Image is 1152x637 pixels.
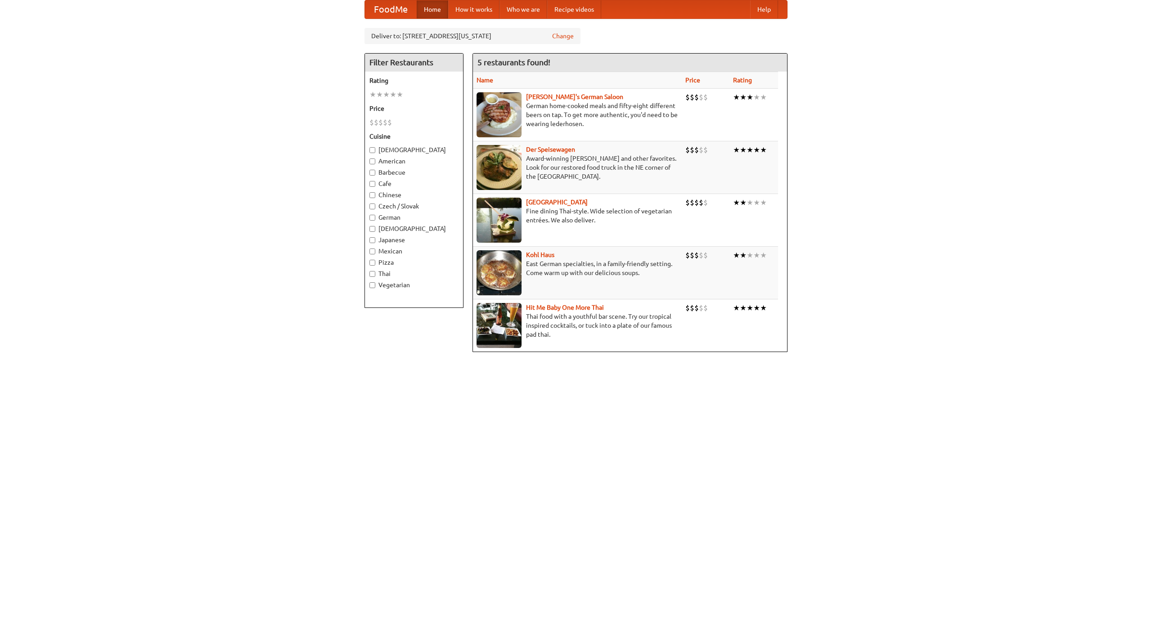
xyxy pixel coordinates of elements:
li: $ [685,145,690,155]
li: $ [690,92,694,102]
h5: Cuisine [369,132,459,141]
a: Recipe videos [547,0,601,18]
a: Who we are [499,0,547,18]
li: ★ [753,92,760,102]
label: Pizza [369,258,459,267]
li: $ [703,145,708,155]
li: $ [703,250,708,260]
li: $ [694,198,699,208]
li: $ [383,117,387,127]
a: Rating [733,77,752,84]
a: FoodMe [365,0,417,18]
li: ★ [760,250,767,260]
label: [DEMOGRAPHIC_DATA] [369,224,459,233]
li: ★ [740,198,747,208]
li: $ [703,92,708,102]
li: $ [694,145,699,155]
a: How it works [448,0,499,18]
li: $ [374,117,378,127]
b: [PERSON_NAME]'s German Saloon [526,93,623,100]
input: Thai [369,271,375,277]
input: German [369,215,375,221]
img: satay.jpg [477,198,522,243]
label: Cafe [369,179,459,188]
label: [DEMOGRAPHIC_DATA] [369,145,459,154]
li: ★ [396,90,403,99]
li: ★ [753,145,760,155]
input: Barbecue [369,170,375,176]
a: Kohl Haus [526,251,554,258]
div: Deliver to: [STREET_ADDRESS][US_STATE] [364,28,580,44]
li: ★ [753,250,760,260]
li: $ [690,250,694,260]
a: Price [685,77,700,84]
li: ★ [733,250,740,260]
li: $ [685,92,690,102]
li: ★ [760,92,767,102]
li: ★ [733,92,740,102]
li: ★ [753,198,760,208]
a: Change [552,32,574,41]
p: Fine dining Thai-style. Wide selection of vegetarian entrées. We also deliver. [477,207,678,225]
li: ★ [733,198,740,208]
li: ★ [733,145,740,155]
input: Vegetarian [369,282,375,288]
li: $ [685,303,690,313]
li: ★ [760,198,767,208]
li: ★ [760,145,767,155]
p: East German specialties, in a family-friendly setting. Come warm up with our delicious soups. [477,259,678,277]
input: [DEMOGRAPHIC_DATA] [369,147,375,153]
li: $ [690,303,694,313]
li: ★ [390,90,396,99]
li: $ [699,250,703,260]
h4: Filter Restaurants [365,54,463,72]
b: Hit Me Baby One More Thai [526,304,604,311]
h5: Price [369,104,459,113]
label: Barbecue [369,168,459,177]
li: $ [685,198,690,208]
li: $ [694,303,699,313]
li: $ [690,198,694,208]
li: ★ [740,92,747,102]
li: ★ [383,90,390,99]
a: Der Speisewagen [526,146,575,153]
li: ★ [747,303,753,313]
li: ★ [733,303,740,313]
li: ★ [740,250,747,260]
input: Chinese [369,192,375,198]
label: Thai [369,269,459,278]
a: Help [750,0,778,18]
li: $ [685,250,690,260]
a: Home [417,0,448,18]
a: Name [477,77,493,84]
p: Award-winning [PERSON_NAME] and other favorites. Look for our restored food truck in the NE corne... [477,154,678,181]
input: Mexican [369,248,375,254]
a: [GEOGRAPHIC_DATA] [526,199,588,206]
li: ★ [747,145,753,155]
input: [DEMOGRAPHIC_DATA] [369,226,375,232]
li: ★ [747,198,753,208]
li: $ [699,303,703,313]
input: Pizza [369,260,375,266]
p: Thai food with a youthful bar scene. Try our tropical inspired cocktails, or tuck into a plate of... [477,312,678,339]
input: Czech / Slovak [369,203,375,209]
li: $ [699,198,703,208]
input: American [369,158,375,164]
li: ★ [376,90,383,99]
label: Japanese [369,235,459,244]
input: Cafe [369,181,375,187]
li: ★ [747,250,753,260]
label: Vegetarian [369,280,459,289]
li: $ [387,117,392,127]
li: ★ [369,90,376,99]
img: speisewagen.jpg [477,145,522,190]
img: kohlhaus.jpg [477,250,522,295]
li: ★ [760,303,767,313]
img: babythai.jpg [477,303,522,348]
label: American [369,157,459,166]
ng-pluralize: 5 restaurants found! [477,58,550,67]
li: $ [703,198,708,208]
